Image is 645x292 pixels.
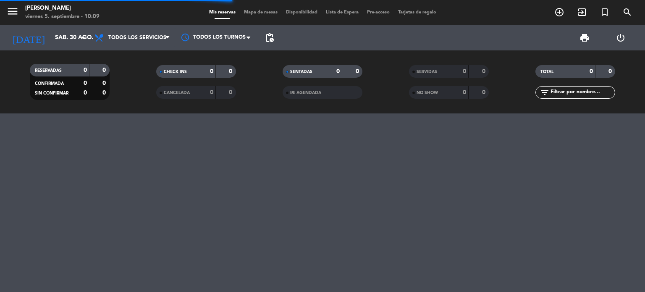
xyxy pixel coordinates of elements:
span: print [579,33,590,43]
strong: 0 [608,68,614,74]
span: TOTAL [540,70,553,74]
strong: 0 [463,89,466,95]
strong: 0 [102,80,107,86]
span: Mapa de mesas [240,10,282,15]
i: power_settings_new [616,33,626,43]
span: CONFIRMADA [35,82,64,86]
span: Todos los servicios [108,35,166,41]
span: Lista de Espera [322,10,363,15]
div: LOG OUT [603,25,639,50]
i: turned_in_not [600,7,610,17]
span: RESERVADAS [35,68,62,73]
i: [DATE] [6,29,51,47]
strong: 0 [102,90,107,96]
strong: 0 [84,67,87,73]
div: [PERSON_NAME] [25,4,100,13]
span: RE AGENDADA [290,91,321,95]
span: NO SHOW [417,91,438,95]
strong: 0 [210,89,213,95]
span: CANCELADA [164,91,190,95]
strong: 0 [590,68,593,74]
strong: 0 [482,89,487,95]
span: Mis reservas [205,10,240,15]
i: exit_to_app [577,7,587,17]
span: CHECK INS [164,70,187,74]
strong: 0 [229,68,234,74]
i: add_circle_outline [554,7,564,17]
span: Pre-acceso [363,10,394,15]
span: pending_actions [265,33,275,43]
i: filter_list [540,87,550,97]
strong: 0 [102,67,107,73]
strong: 0 [84,80,87,86]
strong: 0 [84,90,87,96]
input: Filtrar por nombre... [550,88,615,97]
span: Disponibilidad [282,10,322,15]
button: menu [6,5,19,21]
i: search [622,7,632,17]
span: SERVIDAS [417,70,437,74]
i: arrow_drop_down [78,33,88,43]
span: Tarjetas de regalo [394,10,440,15]
strong: 0 [210,68,213,74]
div: viernes 5. septiembre - 10:09 [25,13,100,21]
span: SIN CONFIRMAR [35,91,68,95]
strong: 0 [336,68,340,74]
strong: 0 [482,68,487,74]
span: SENTADAS [290,70,312,74]
strong: 0 [229,89,234,95]
strong: 0 [356,68,361,74]
strong: 0 [463,68,466,74]
i: menu [6,5,19,18]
